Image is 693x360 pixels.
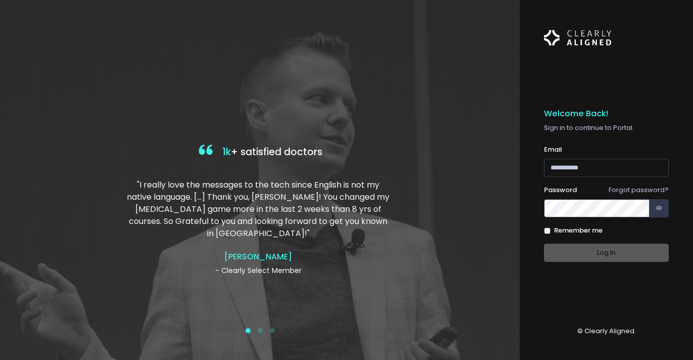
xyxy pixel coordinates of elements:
p: © Clearly Aligned. [544,326,669,336]
img: Logo Horizontal [544,24,612,52]
h4: [PERSON_NAME] [125,252,391,261]
p: Sign in to continue to Portal. [544,123,669,133]
p: - Clearly Select Member [125,265,391,276]
h4: + satisfied doctors [125,142,394,163]
label: Remember me [554,226,603,236]
label: Email [544,145,562,155]
span: 1k [222,145,231,159]
h5: Welcome Back! [544,109,669,119]
label: Password [544,185,577,195]
p: "I really love the messages to the tech since English is not my native language. […] Thank you, [... [125,179,391,240]
a: Forgot password? [609,185,669,195]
